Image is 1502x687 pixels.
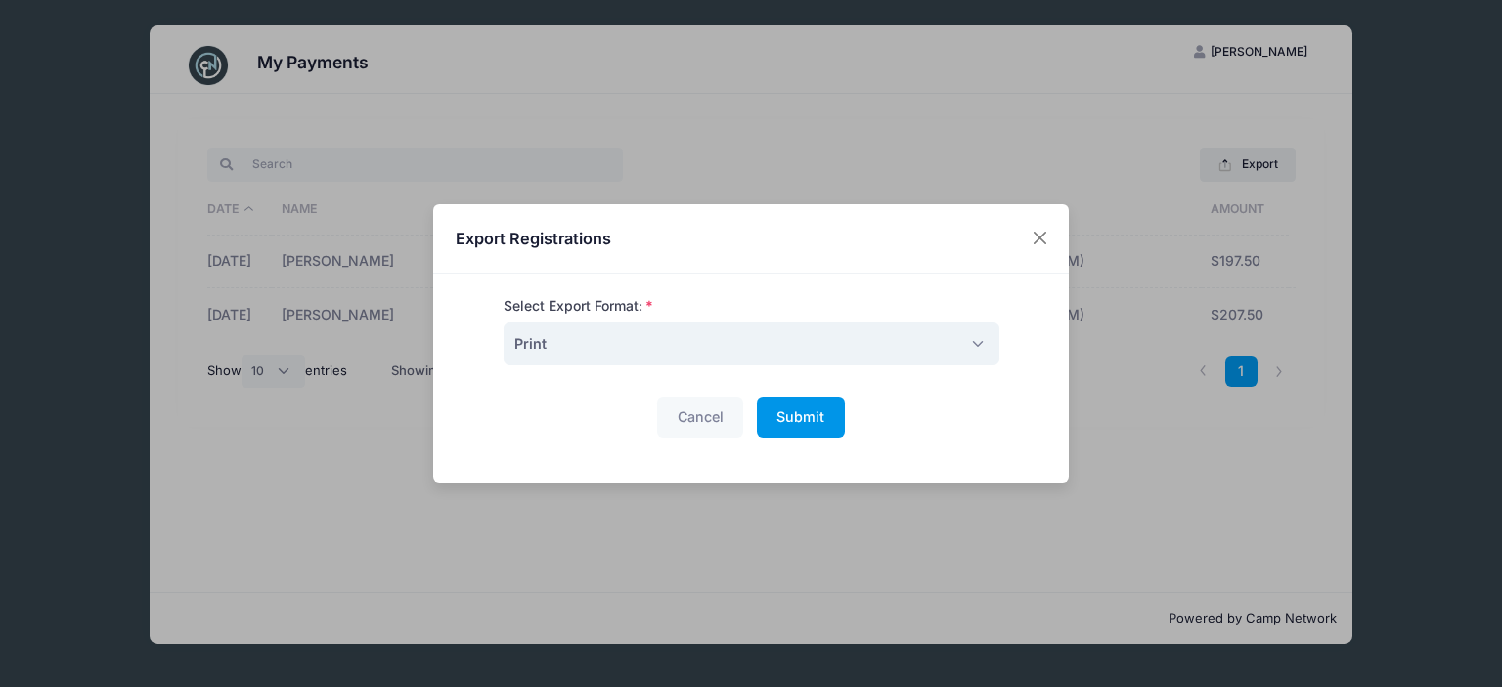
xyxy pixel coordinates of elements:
button: Close [1023,221,1058,256]
span: Print [504,322,999,365]
span: Print [514,333,547,354]
span: Submit [776,408,824,425]
button: Cancel [657,397,743,439]
h4: Export Registrations [456,227,611,250]
button: Submit [757,397,845,439]
label: Select Export Format: [504,296,653,317]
